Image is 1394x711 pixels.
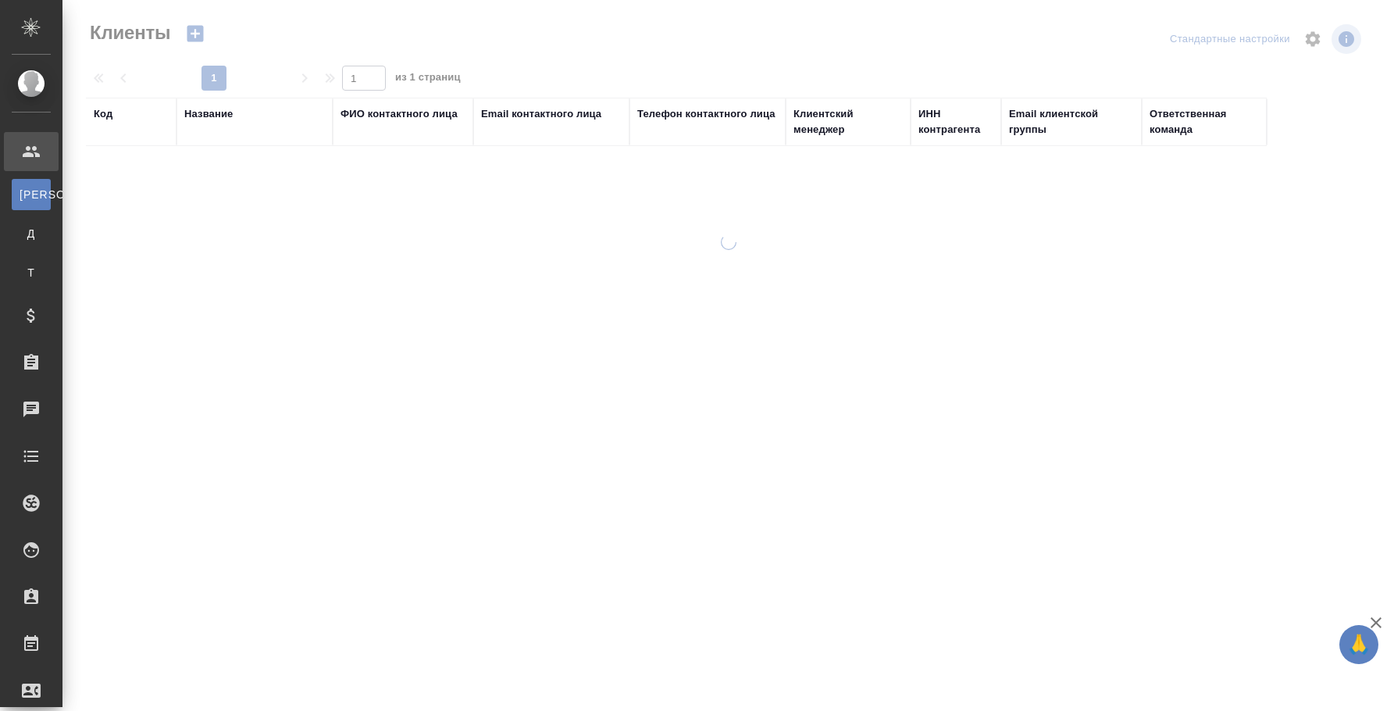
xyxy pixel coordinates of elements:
[94,106,112,122] div: Код
[340,106,458,122] div: ФИО контактного лица
[637,106,775,122] div: Телефон контактного лица
[481,106,601,122] div: Email контактного лица
[918,106,993,138] div: ИНН контрагента
[20,226,43,241] span: Д
[1339,625,1378,664] button: 🙏
[184,106,233,122] div: Название
[20,187,43,202] span: [PERSON_NAME]
[20,265,43,280] span: Т
[1009,106,1134,138] div: Email клиентской группы
[1150,106,1259,138] div: Ответственная команда
[12,257,51,288] a: Т
[12,218,51,249] a: Д
[12,179,51,210] a: [PERSON_NAME]
[793,106,903,138] div: Клиентский менеджер
[1346,628,1372,661] span: 🙏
